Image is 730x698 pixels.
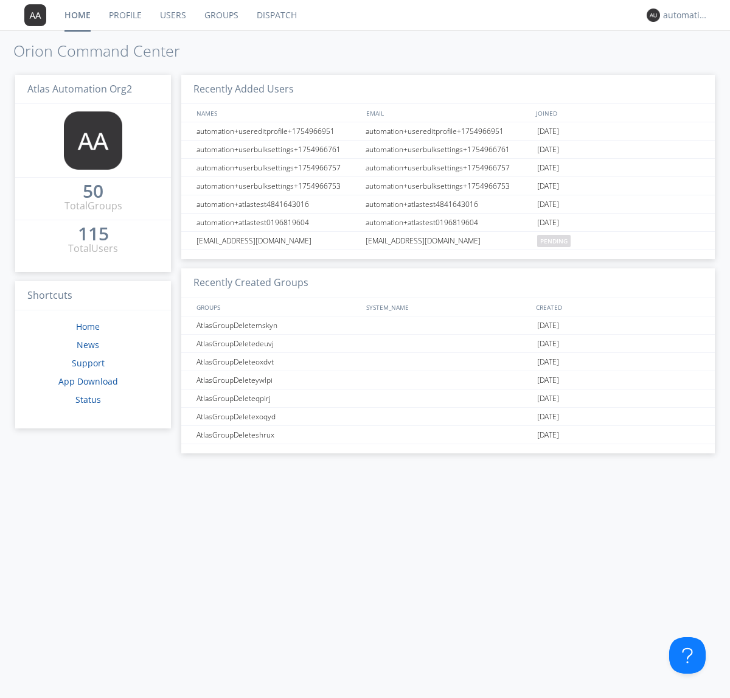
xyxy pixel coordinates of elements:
div: Total Users [68,242,118,256]
a: AtlasGroupDeleteshrux[DATE] [181,426,715,444]
div: AtlasGroupDeletexoqyd [193,408,362,425]
div: automation+atlastest0196819604 [193,214,362,231]
div: GROUPS [193,298,360,316]
a: Home [76,321,100,332]
div: automation+userbulksettings+1754966757 [363,159,534,176]
a: 50 [83,185,103,199]
a: News [77,339,99,351]
span: pending [537,235,571,247]
div: AtlasGroupDeletedeuvj [193,335,362,352]
span: [DATE] [537,141,559,159]
a: AtlasGroupDeleteywlpi[DATE] [181,371,715,389]
div: [EMAIL_ADDRESS][DOMAIN_NAME] [363,232,534,250]
a: 115 [78,228,109,242]
div: automation+userbulksettings+1754966761 [363,141,534,158]
div: 50 [83,185,103,197]
span: [DATE] [537,389,559,408]
a: automation+atlastest0196819604automation+atlastest0196819604[DATE] [181,214,715,232]
span: [DATE] [537,353,559,371]
a: AtlasGroupDeleteqpirj[DATE] [181,389,715,408]
span: [DATE] [537,195,559,214]
img: 373638.png [647,9,660,22]
span: [DATE] [537,177,559,195]
div: SYSTEM_NAME [363,298,533,316]
div: CREATED [533,298,703,316]
h3: Shortcuts [15,281,171,311]
span: [DATE] [537,159,559,177]
div: automation+userbulksettings+1754966757 [193,159,362,176]
div: automation+userbulksettings+1754966753 [363,177,534,195]
div: automation+usereditprofile+1754966951 [193,122,362,140]
div: AtlasGroupDeleteqpirj [193,389,362,407]
a: automation+userbulksettings+1754966761automation+userbulksettings+1754966761[DATE] [181,141,715,159]
a: AtlasGroupDeleteoxdvt[DATE] [181,353,715,371]
span: [DATE] [537,316,559,335]
div: automation+atlas+language+check+org2 [663,9,709,21]
div: EMAIL [363,104,533,122]
iframe: Toggle Customer Support [669,637,706,674]
span: Atlas Automation Org2 [27,82,132,96]
a: Status [75,394,101,405]
span: [DATE] [537,371,559,389]
a: automation+usereditprofile+1754966951automation+usereditprofile+1754966951[DATE] [181,122,715,141]
a: automation+userbulksettings+1754966753automation+userbulksettings+1754966753[DATE] [181,177,715,195]
span: [DATE] [537,335,559,353]
div: 115 [78,228,109,240]
span: [DATE] [537,408,559,426]
div: AtlasGroupDeleteoxdvt [193,353,362,371]
a: App Download [58,375,118,387]
a: automation+userbulksettings+1754966757automation+userbulksettings+1754966757[DATE] [181,159,715,177]
a: Support [72,357,105,369]
div: NAMES [193,104,360,122]
div: automation+userbulksettings+1754966761 [193,141,362,158]
a: AtlasGroupDeletedeuvj[DATE] [181,335,715,353]
div: automation+atlastest0196819604 [363,214,534,231]
div: automation+atlastest4841643016 [193,195,362,213]
span: [DATE] [537,426,559,444]
h3: Recently Created Groups [181,268,715,298]
img: 373638.png [64,111,122,170]
a: AtlasGroupDeletemskyn[DATE] [181,316,715,335]
a: [EMAIL_ADDRESS][DOMAIN_NAME][EMAIL_ADDRESS][DOMAIN_NAME]pending [181,232,715,250]
div: JOINED [533,104,703,122]
div: AtlasGroupDeleteshrux [193,426,362,444]
img: 373638.png [24,4,46,26]
div: automation+atlastest4841643016 [363,195,534,213]
div: automation+usereditprofile+1754966951 [363,122,534,140]
a: automation+atlastest4841643016automation+atlastest4841643016[DATE] [181,195,715,214]
div: AtlasGroupDeletemskyn [193,316,362,334]
div: [EMAIL_ADDRESS][DOMAIN_NAME] [193,232,362,250]
a: AtlasGroupDeletexoqyd[DATE] [181,408,715,426]
div: automation+userbulksettings+1754966753 [193,177,362,195]
span: [DATE] [537,122,559,141]
div: AtlasGroupDeleteywlpi [193,371,362,389]
span: [DATE] [537,214,559,232]
div: Total Groups [64,199,122,213]
h3: Recently Added Users [181,75,715,105]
